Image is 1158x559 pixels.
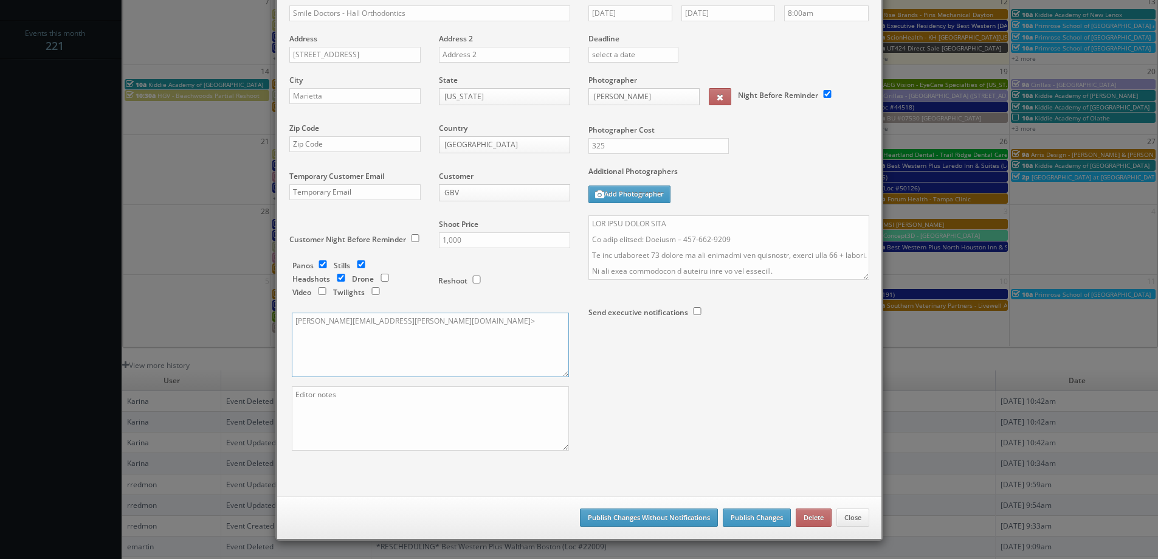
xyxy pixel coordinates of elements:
[292,274,330,284] label: Headshots
[723,509,791,527] button: Publish Changes
[439,232,570,248] input: Shoot Price
[352,274,374,284] label: Drone
[444,89,554,105] span: [US_STATE]
[579,33,878,44] label: Deadline
[289,33,317,44] label: Address
[439,123,467,133] label: Country
[588,138,729,154] input: Photographer Cost
[796,509,832,527] button: Delete
[292,260,314,271] label: Panos
[439,219,478,229] label: Shoot Price
[580,509,718,527] button: Publish Changes Without Notifications
[594,89,683,105] span: [PERSON_NAME]
[439,171,474,181] label: Customer
[836,509,869,527] button: Close
[444,185,554,201] span: GBV
[439,136,570,153] a: [GEOGRAPHIC_DATA]
[289,88,421,104] input: City
[439,75,458,85] label: State
[444,137,554,153] span: [GEOGRAPHIC_DATA]
[289,234,406,245] label: Customer Night Before Reminder
[579,125,878,135] label: Photographer Cost
[588,307,688,318] label: Send executive notifications
[439,88,570,105] a: [US_STATE]
[289,123,319,133] label: Zip Code
[588,186,670,203] button: Add Photographer
[588,5,673,21] input: Select a date
[289,5,570,21] input: Title
[289,75,303,85] label: City
[289,136,421,152] input: Zip Code
[439,47,570,63] input: Address 2
[588,166,869,182] label: Additional Photographers
[738,90,818,100] label: Night Before Reminder
[681,5,775,21] input: Select a date
[588,47,679,63] input: select a date
[292,287,311,297] label: Video
[289,47,421,63] input: Address
[333,287,365,297] label: Twilights
[588,88,700,105] a: [PERSON_NAME]
[438,276,467,286] label: Reshoot
[289,171,384,181] label: Temporary Customer Email
[439,33,473,44] label: Address 2
[334,260,350,271] label: Stills
[439,184,570,201] a: GBV
[289,184,421,200] input: Temporary Email
[588,75,637,85] label: Photographer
